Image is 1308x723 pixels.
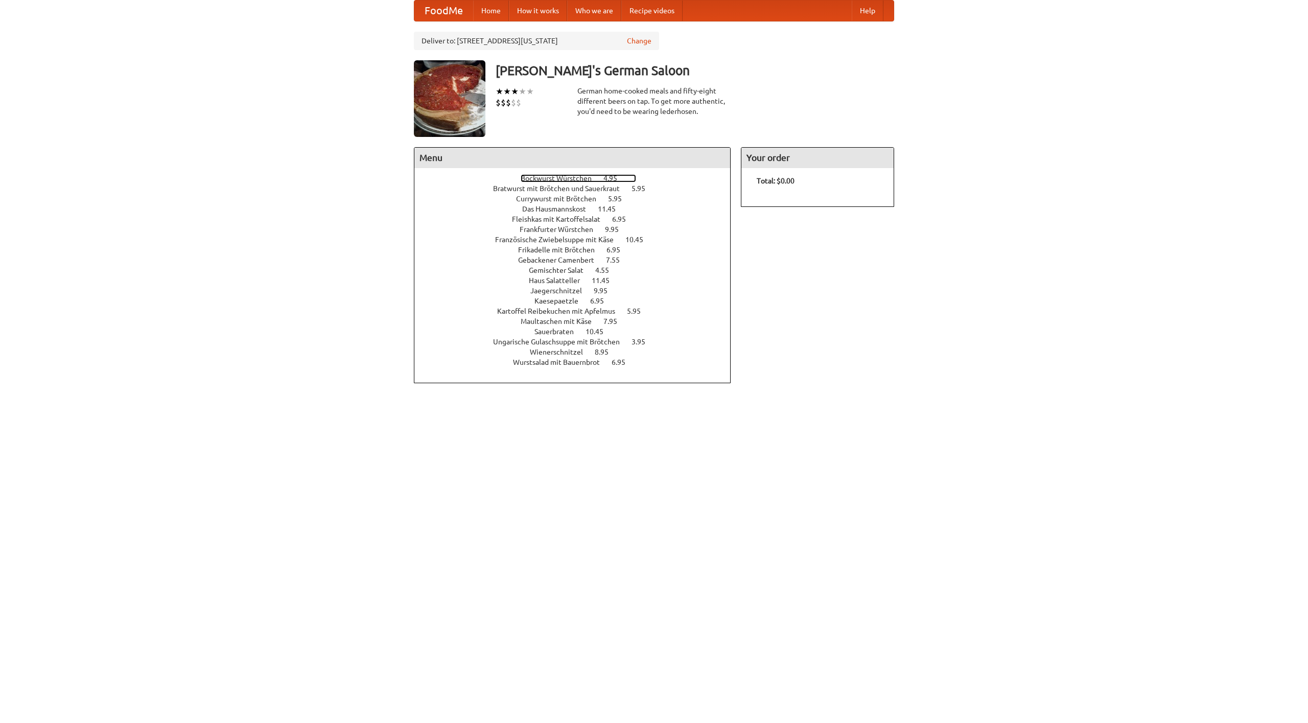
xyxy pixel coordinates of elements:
[606,246,630,254] span: 6.95
[495,236,624,244] span: Französische Zwiebelsuppe mit Käse
[529,276,628,285] a: Haus Salatteller 11.45
[590,297,614,305] span: 6.95
[598,205,626,213] span: 11.45
[521,174,602,182] span: Bockwurst Würstchen
[497,307,660,315] a: Kartoffel Reibekuchen mit Apfelmus 5.95
[627,36,651,46] a: Change
[534,297,623,305] a: Kaesepaetzle 6.95
[496,60,894,81] h3: [PERSON_NAME]'s German Saloon
[595,266,619,274] span: 4.55
[513,358,610,366] span: Wurstsalad mit Bauernbrot
[496,86,503,97] li: ★
[512,215,645,223] a: Fleishkas mit Kartoffelsalat 6.95
[503,86,511,97] li: ★
[506,97,511,108] li: $
[519,86,526,97] li: ★
[518,256,604,264] span: Gebackener Camenbert
[603,317,627,325] span: 7.95
[627,307,651,315] span: 5.95
[516,195,641,203] a: Currywurst mit Brötchen 5.95
[520,225,638,234] a: Frankfurter Würstchen 9.95
[529,266,594,274] span: Gemischter Salat
[509,1,567,21] a: How it works
[414,148,730,168] h4: Menu
[522,205,635,213] a: Das Hausmannskost 11.45
[612,358,636,366] span: 6.95
[594,287,618,295] span: 9.95
[501,97,506,108] li: $
[595,348,619,356] span: 8.95
[493,338,664,346] a: Ungarische Gulaschsuppe mit Brötchen 3.95
[520,225,603,234] span: Frankfurter Würstchen
[522,205,596,213] span: Das Hausmannskost
[512,215,611,223] span: Fleishkas mit Kartoffelsalat
[741,148,894,168] h4: Your order
[577,86,731,116] div: German home-cooked meals and fifty-eight different beers on tap. To get more authentic, you'd nee...
[473,1,509,21] a: Home
[529,266,628,274] a: Gemischter Salat 4.55
[511,86,519,97] li: ★
[586,328,614,336] span: 10.45
[516,195,606,203] span: Currywurst mit Brötchen
[612,215,636,223] span: 6.95
[529,276,590,285] span: Haus Salatteller
[493,184,664,193] a: Bratwurst mit Brötchen und Sauerkraut 5.95
[518,256,639,264] a: Gebackener Camenbert 7.55
[513,358,644,366] a: Wurstsalad mit Bauernbrot 6.95
[530,287,592,295] span: Jaegerschnitzel
[592,276,620,285] span: 11.45
[534,328,584,336] span: Sauerbraten
[534,328,622,336] a: Sauerbraten 10.45
[518,246,605,254] span: Frikadelle mit Brötchen
[414,32,659,50] div: Deliver to: [STREET_ADDRESS][US_STATE]
[521,174,636,182] a: Bockwurst Würstchen 4.95
[497,307,625,315] span: Kartoffel Reibekuchen mit Apfelmus
[518,246,639,254] a: Frikadelle mit Brötchen 6.95
[534,297,589,305] span: Kaesepaetzle
[757,177,795,185] b: Total: $0.00
[414,1,473,21] a: FoodMe
[496,97,501,108] li: $
[567,1,621,21] a: Who we are
[632,184,656,193] span: 5.95
[530,348,593,356] span: Wienerschnitzel
[603,174,627,182] span: 4.95
[493,184,630,193] span: Bratwurst mit Brötchen und Sauerkraut
[493,338,630,346] span: Ungarische Gulaschsuppe mit Brötchen
[516,97,521,108] li: $
[605,225,629,234] span: 9.95
[530,348,627,356] a: Wienerschnitzel 8.95
[495,236,662,244] a: Französische Zwiebelsuppe mit Käse 10.45
[852,1,883,21] a: Help
[526,86,534,97] li: ★
[414,60,485,137] img: angular.jpg
[511,97,516,108] li: $
[521,317,636,325] a: Maultaschen mit Käse 7.95
[621,1,683,21] a: Recipe videos
[530,287,626,295] a: Jaegerschnitzel 9.95
[608,195,632,203] span: 5.95
[521,317,602,325] span: Maultaschen mit Käse
[625,236,653,244] span: 10.45
[606,256,630,264] span: 7.55
[632,338,656,346] span: 3.95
